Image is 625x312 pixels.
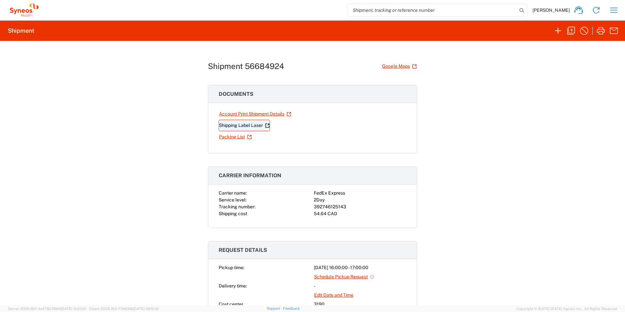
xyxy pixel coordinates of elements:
[532,7,570,13] span: [PERSON_NAME]
[516,306,617,312] span: Copyright © [DATE]-[DATE] Agistix Inc., All Rights Reserved
[314,283,406,289] div: -
[219,265,244,270] span: Pickup time:
[219,120,270,131] a: Shipping Label Laser
[382,61,417,72] a: Google Maps
[89,307,159,311] span: Client: 2025.18.0-7346316
[219,131,252,143] a: Packing List
[219,283,247,288] span: Delivery time:
[314,289,354,301] a: Edit Date and Time
[267,306,283,310] a: Support
[208,61,284,71] h1: Shipment 56684924
[61,307,86,311] span: [DATE] 10:23:21
[133,307,159,311] span: [DATE] 08:10:16
[219,91,253,97] span: Documents
[314,264,406,271] div: [DATE] 16:00:00 - 17:00:00
[8,27,34,35] h2: Shipment
[219,302,243,307] span: Cost center
[314,190,406,197] div: FedEx Express
[219,197,246,202] span: Service level:
[219,204,255,209] span: Tracking number:
[219,247,267,253] span: Request details
[348,4,517,16] input: Shipment, tracking or reference number
[314,203,406,210] div: 392746125143
[8,307,86,311] span: Server: 2025.18.0-4e47823f9d1
[314,301,406,308] div: 3190
[219,211,247,216] span: Shipping cost
[314,197,406,203] div: 2Day
[314,271,375,283] a: Schedule Pickup Request
[283,306,300,310] a: Feedback
[314,210,406,217] div: 54.64 CAD
[219,172,281,179] span: Carrier information
[219,190,247,196] span: Carrier name:
[219,108,292,120] a: Account Print Shipment Details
